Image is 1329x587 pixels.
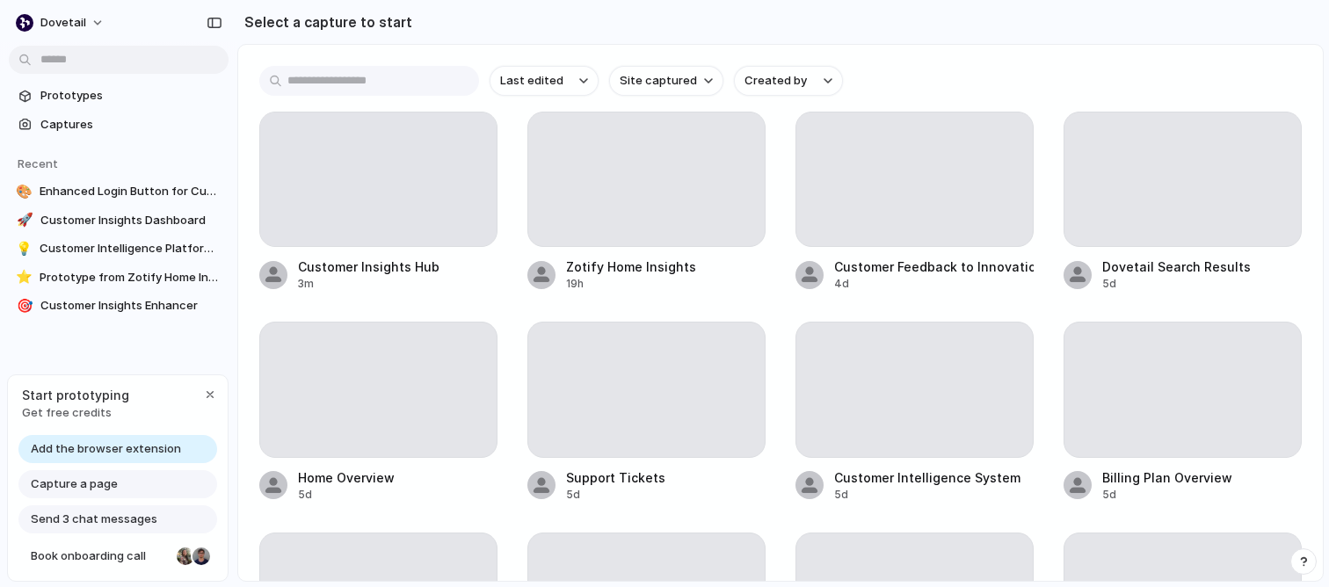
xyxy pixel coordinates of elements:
[40,269,221,286] span: Prototype from Zotify Home Insights
[734,66,843,96] button: Created by
[16,183,33,200] div: 🎨
[566,276,696,292] div: 19h
[744,72,807,90] span: Created by
[566,487,665,503] div: 5d
[1102,468,1232,487] div: Billing Plan Overview
[18,542,217,570] a: Book onboarding call
[298,487,395,503] div: 5d
[16,297,33,315] div: 🎯
[40,87,221,105] span: Prototypes
[9,236,229,262] a: 💡Customer Intelligence Platform Homepage
[609,66,723,96] button: Site captured
[1102,487,1232,503] div: 5d
[175,546,196,567] div: Nicole Kubica
[16,240,33,257] div: 💡
[298,468,395,487] div: Home Overview
[500,72,563,90] span: Last edited
[40,183,221,200] span: Enhanced Login Button for Customer Insights
[834,487,1020,503] div: 5d
[22,404,129,422] span: Get free credits
[620,72,697,90] span: Site captured
[834,257,1034,276] div: Customer Feedback to Innovation
[490,66,599,96] button: Last edited
[9,265,229,291] a: ⭐Prototype from Zotify Home Insights
[237,11,412,33] h2: Select a capture to start
[40,240,221,257] span: Customer Intelligence Platform Homepage
[9,9,113,37] button: dovetail
[9,293,229,319] a: 🎯Customer Insights Enhancer
[18,156,58,170] span: Recent
[834,276,1034,292] div: 4d
[9,112,229,138] a: Captures
[31,547,170,565] span: Book onboarding call
[31,475,118,493] span: Capture a page
[298,276,439,292] div: 3m
[40,116,221,134] span: Captures
[834,468,1020,487] div: Customer Intelligence System
[1102,276,1251,292] div: 5d
[1102,257,1251,276] div: Dovetail Search Results
[191,546,212,567] div: Christian Iacullo
[16,212,33,229] div: 🚀
[40,297,221,315] span: Customer Insights Enhancer
[9,178,229,205] a: 🎨Enhanced Login Button for Customer Insights
[16,269,33,286] div: ⭐
[31,511,157,528] span: Send 3 chat messages
[40,14,86,32] span: dovetail
[566,468,665,487] div: Support Tickets
[566,257,696,276] div: Zotify Home Insights
[31,440,181,458] span: Add the browser extension
[40,212,221,229] span: Customer Insights Dashboard
[9,207,229,234] a: 🚀Customer Insights Dashboard
[298,257,439,276] div: Customer Insights Hub
[22,386,129,404] span: Start prototyping
[9,83,229,109] a: Prototypes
